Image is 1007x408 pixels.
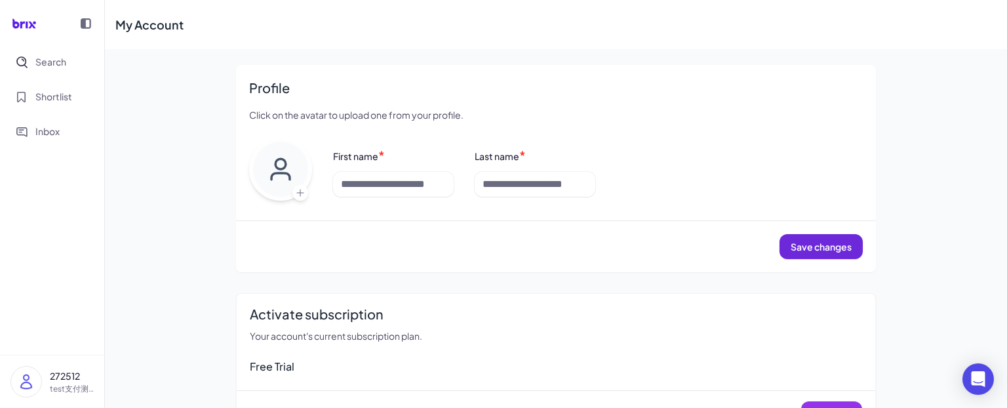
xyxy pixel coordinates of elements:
div: Free Trial [250,359,862,375]
span: Shortlist [35,90,72,104]
h2: Activate subscription [250,304,862,324]
span: Search [35,55,66,69]
label: Last name [475,150,519,162]
p: Click on the avatar to upload one from your profile. [249,108,863,122]
div: Open Intercom Messenger [962,363,994,395]
button: Save changes [780,234,863,259]
img: user_logo.png [11,367,41,397]
p: 272512 [50,369,94,383]
h2: Profile [249,78,863,98]
label: First name [333,150,378,162]
div: Upload avatar [249,138,312,205]
p: test支付测试 [50,383,94,395]
p: Your account's current subscription plan. [250,329,862,343]
button: Search [8,47,96,77]
button: Inbox [8,117,96,146]
span: Save changes [791,241,852,253]
button: Shortlist [8,82,96,112]
span: Inbox [35,125,60,138]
